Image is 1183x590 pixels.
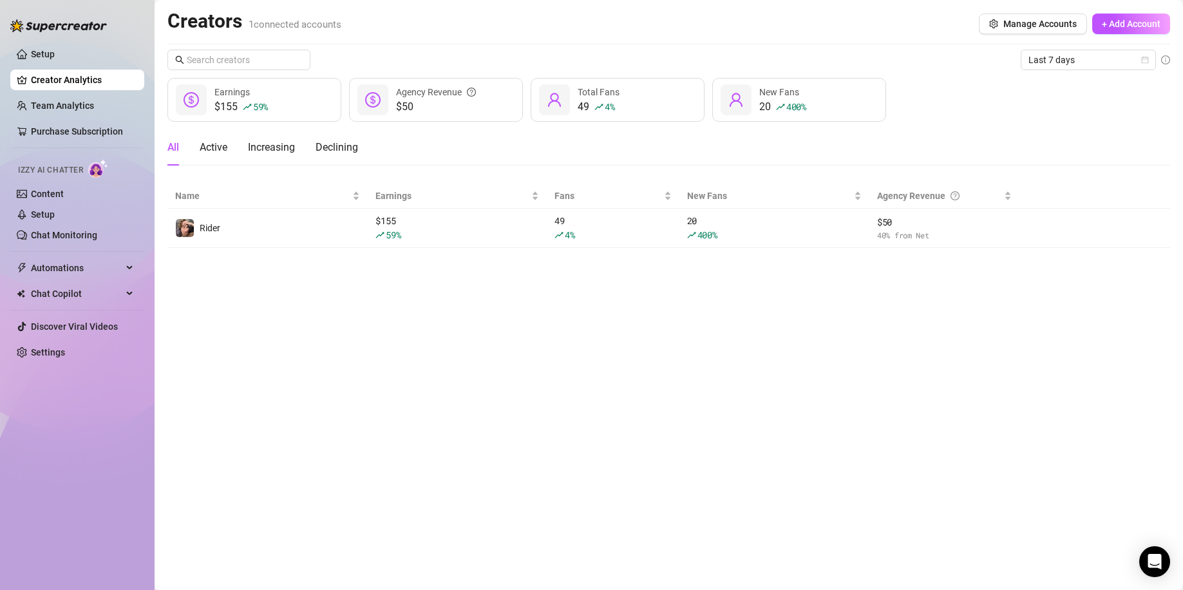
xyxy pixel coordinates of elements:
span: $ 50 [877,215,1012,229]
span: thunderbolt [17,263,27,273]
span: question-circle [467,85,476,99]
a: Team Analytics [31,100,94,111]
span: rise [243,102,252,111]
a: Discover Viral Videos [31,321,118,332]
th: Earnings [368,184,547,209]
span: Total Fans [578,87,620,97]
span: rise [594,102,603,111]
div: 49 [554,214,671,242]
div: Agency Revenue [877,189,1002,203]
span: setting [989,19,998,28]
span: calendar [1141,56,1149,64]
button: + Add Account [1092,14,1170,34]
span: rise [375,231,384,240]
span: Rider [200,223,220,233]
span: Last 7 days [1028,50,1148,70]
span: Izzy AI Chatter [18,164,83,176]
th: New Fans [679,184,869,209]
div: $155 [214,99,268,115]
a: Purchase Subscription [31,126,123,137]
img: logo-BBDzfeDw.svg [10,19,107,32]
div: 20 [759,99,806,115]
img: AI Chatter [88,159,108,178]
span: 4 % [565,229,574,241]
span: search [175,55,184,64]
div: Declining [316,140,358,155]
span: dollar-circle [184,92,199,108]
span: 40 % from Net [877,229,1012,242]
div: 20 [687,214,862,242]
th: Name [167,184,368,209]
span: Automations [31,258,122,278]
span: user [547,92,562,108]
a: Settings [31,347,65,357]
img: Chat Copilot [17,289,25,298]
span: info-circle [1161,55,1170,64]
a: Creator Analytics [31,70,134,90]
span: user [728,92,744,108]
span: + Add Account [1102,19,1160,29]
span: Manage Accounts [1003,19,1077,29]
span: 400 % [786,100,806,113]
span: rise [776,102,785,111]
span: 1 connected accounts [249,19,341,30]
span: 59 % [253,100,268,113]
button: Manage Accounts [979,14,1087,34]
a: Setup [31,209,55,220]
span: Name [175,189,350,203]
span: $50 [396,99,476,115]
span: 400 % [697,229,717,241]
div: All [167,140,179,155]
span: rise [687,231,696,240]
a: Content [31,189,64,199]
div: Increasing [248,140,295,155]
span: 4 % [605,100,614,113]
a: Setup [31,49,55,59]
span: Earnings [214,87,250,97]
span: rise [554,231,563,240]
input: Search creators [187,53,292,67]
span: dollar-circle [365,92,381,108]
span: Fans [554,189,661,203]
th: Fans [547,184,679,209]
span: Earnings [375,189,529,203]
span: New Fans [759,87,799,97]
a: Chat Monitoring [31,230,97,240]
span: Chat Copilot [31,283,122,304]
span: 59 % [386,229,401,241]
div: $ 155 [375,214,539,242]
span: New Fans [687,189,851,203]
div: Agency Revenue [396,85,476,99]
h2: Creators [167,9,341,33]
span: question-circle [951,189,960,203]
div: 49 [578,99,620,115]
div: Open Intercom Messenger [1139,546,1170,577]
div: Active [200,140,227,155]
img: Rider [176,219,194,237]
